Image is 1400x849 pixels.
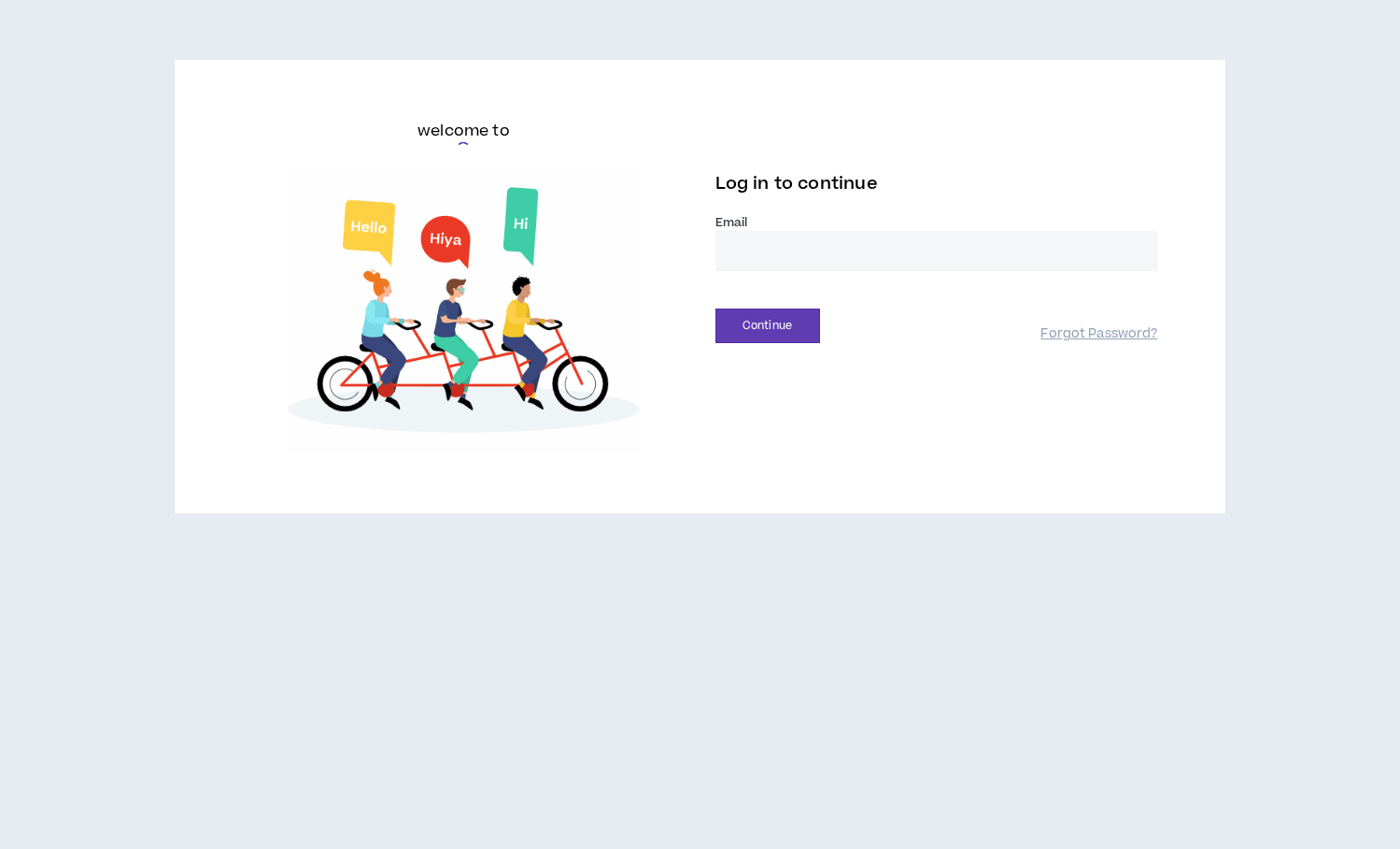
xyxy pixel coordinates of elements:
[715,309,820,343] button: Continue
[715,214,1158,231] label: Email
[1040,325,1157,343] a: Forgot Password?
[715,172,878,195] span: Log in to continue
[242,174,685,453] img: Welcome to Wripple
[417,120,510,142] h6: welcome to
